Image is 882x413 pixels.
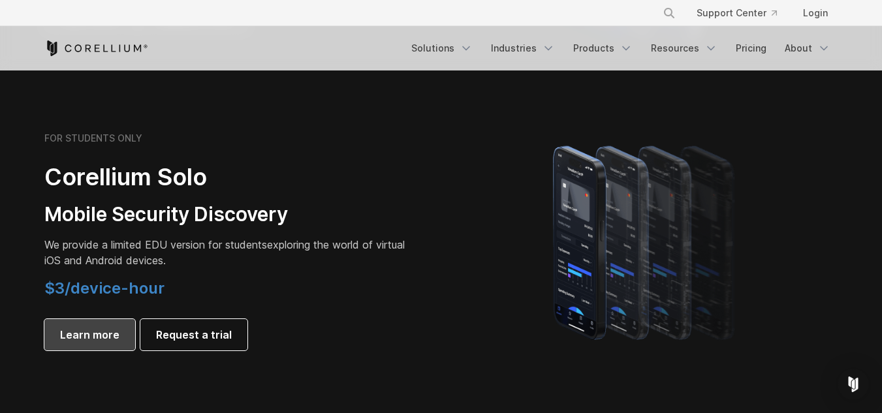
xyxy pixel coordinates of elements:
a: Resources [643,37,725,60]
div: Open Intercom Messenger [838,369,869,400]
button: Search [657,1,681,25]
span: We provide a limited EDU version for students [44,238,267,251]
p: exploring the world of virtual iOS and Android devices. [44,237,410,268]
h2: Corellium Solo [44,162,410,192]
a: Products [565,37,640,60]
span: Request a trial [156,327,232,343]
a: Support Center [686,1,787,25]
a: Solutions [403,37,480,60]
a: Request a trial [140,319,247,350]
div: Navigation Menu [403,37,838,60]
div: Navigation Menu [647,1,838,25]
span: $3/device-hour [44,279,165,298]
h3: Mobile Security Discovery [44,202,410,227]
a: Pricing [728,37,774,60]
a: Login [793,1,838,25]
a: Learn more [44,319,135,350]
h6: FOR STUDENTS ONLY [44,132,142,144]
a: Industries [483,37,563,60]
a: Corellium Home [44,40,148,56]
a: About [777,37,838,60]
span: Learn more [60,327,119,343]
img: A lineup of four iPhone models becoming more gradient and blurred [527,127,765,356]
